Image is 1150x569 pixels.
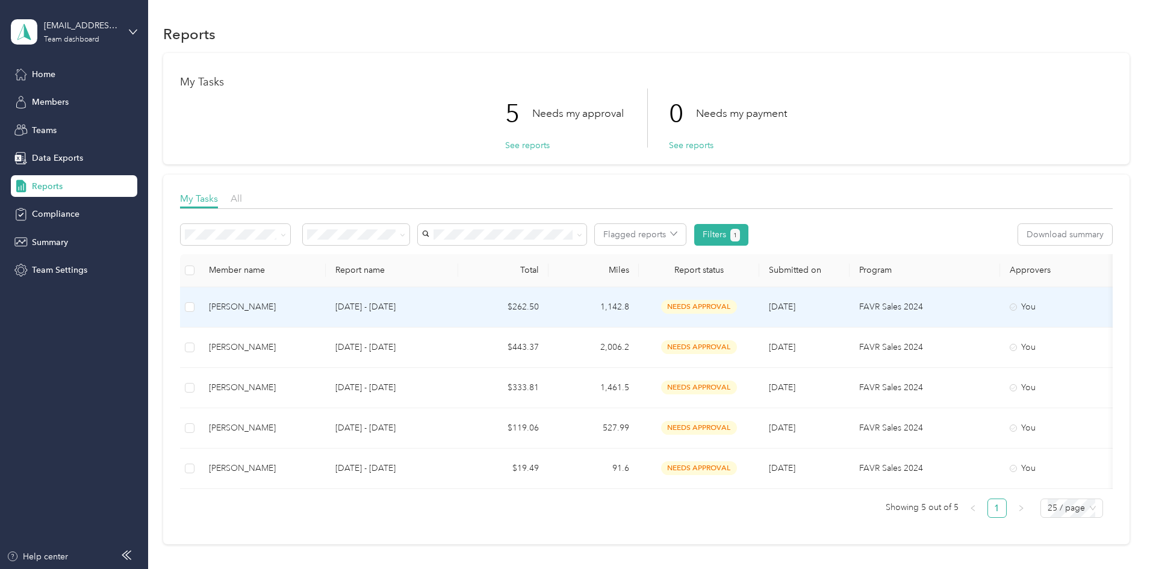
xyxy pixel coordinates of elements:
iframe: Everlance-gr Chat Button Frame [1083,502,1150,569]
span: needs approval [661,421,737,435]
span: [DATE] [769,302,795,312]
li: 1 [987,499,1007,518]
td: FAVR Sales 2024 [850,328,1000,368]
td: $443.37 [458,328,549,368]
div: [PERSON_NAME] [209,462,316,475]
span: Data Exports [32,152,83,164]
td: 1,142.8 [549,287,639,328]
th: Report name [326,254,458,287]
span: Showing 5 out of 5 [886,499,959,517]
p: FAVR Sales 2024 [859,462,990,475]
button: Filters1 [694,224,749,246]
p: FAVR Sales 2024 [859,300,990,314]
p: FAVR Sales 2024 [859,381,990,394]
div: Member name [209,265,316,275]
h1: Reports [163,28,216,40]
div: You [1010,381,1111,394]
div: [PERSON_NAME] [209,421,316,435]
p: [DATE] - [DATE] [335,300,449,314]
button: See reports [505,139,550,152]
td: FAVR Sales 2024 [850,408,1000,449]
span: [DATE] [769,382,795,393]
button: See reports [669,139,713,152]
th: Submitted on [759,254,850,287]
span: Reports [32,180,63,193]
button: left [963,499,983,518]
td: $19.49 [458,449,549,489]
td: $119.06 [458,408,549,449]
td: 2,006.2 [549,328,639,368]
span: Summary [32,236,68,249]
span: Team Settings [32,264,87,276]
span: [DATE] [769,342,795,352]
p: FAVR Sales 2024 [859,421,990,435]
span: All [231,193,242,204]
button: Download summary [1018,224,1112,245]
span: 25 / page [1048,499,1096,517]
span: left [969,505,977,512]
td: FAVR Sales 2024 [850,449,1000,489]
li: Previous Page [963,499,983,518]
p: FAVR Sales 2024 [859,341,990,354]
span: Report status [648,265,750,275]
p: Needs my approval [532,106,624,121]
div: [EMAIL_ADDRESS][DOMAIN_NAME] [44,19,119,32]
button: Help center [7,550,68,563]
div: Total [468,265,539,275]
td: 1,461.5 [549,368,639,408]
p: [DATE] - [DATE] [335,462,449,475]
span: Members [32,96,69,108]
span: [DATE] [769,463,795,473]
div: [PERSON_NAME] [209,341,316,354]
div: You [1010,300,1111,314]
p: 0 [669,89,696,139]
button: right [1012,499,1031,518]
span: needs approval [661,461,737,475]
span: needs approval [661,300,737,314]
div: You [1010,421,1111,435]
span: needs approval [661,340,737,354]
p: [DATE] - [DATE] [335,341,449,354]
td: $262.50 [458,287,549,328]
th: Approvers [1000,254,1120,287]
div: [PERSON_NAME] [209,381,316,394]
td: FAVR Sales 2024 [850,368,1000,408]
th: Program [850,254,1000,287]
th: Member name [199,254,326,287]
p: [DATE] - [DATE] [335,381,449,394]
span: right [1018,505,1025,512]
div: Miles [558,265,629,275]
td: 91.6 [549,449,639,489]
a: 1 [988,499,1006,517]
div: Team dashboard [44,36,99,43]
button: Flagged reports [595,224,686,245]
td: $333.81 [458,368,549,408]
span: Compliance [32,208,79,220]
span: 1 [733,230,737,241]
p: Needs my payment [696,106,787,121]
span: [DATE] [769,423,795,433]
td: FAVR Sales 2024 [850,287,1000,328]
li: Next Page [1012,499,1031,518]
p: [DATE] - [DATE] [335,421,449,435]
button: 1 [730,229,741,241]
span: My Tasks [180,193,218,204]
div: You [1010,341,1111,354]
div: You [1010,462,1111,475]
td: 527.99 [549,408,639,449]
p: 5 [505,89,532,139]
h1: My Tasks [180,76,1113,89]
div: [PERSON_NAME] [209,300,316,314]
span: Teams [32,124,57,137]
div: Page Size [1040,499,1103,518]
span: Home [32,68,55,81]
span: needs approval [661,381,737,394]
